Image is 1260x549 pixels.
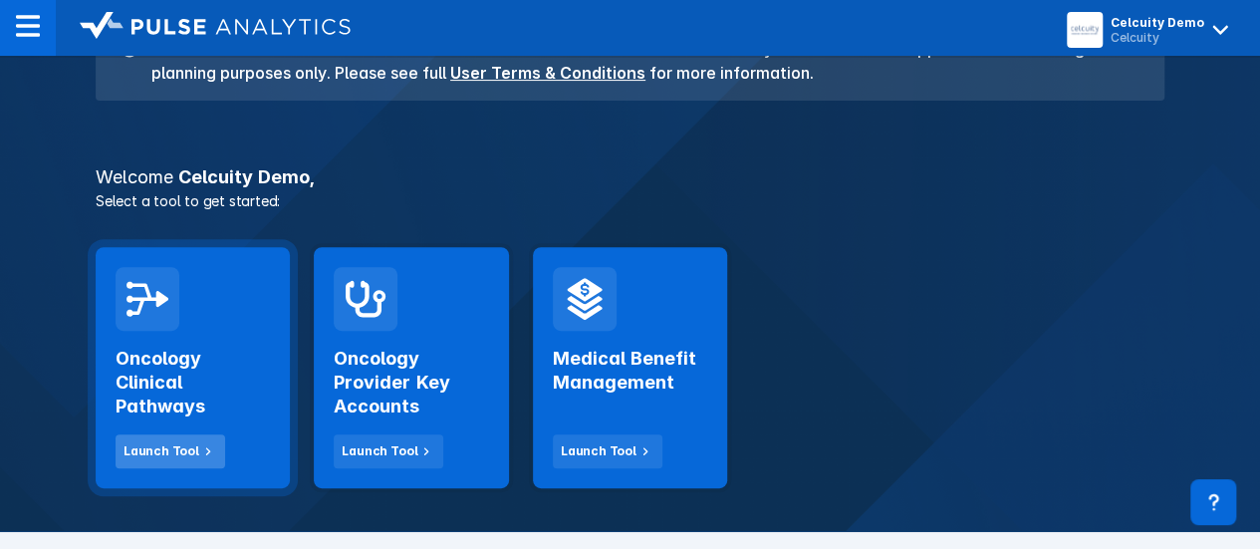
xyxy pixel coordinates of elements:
[116,347,270,418] h2: Oncology Clinical Pathways
[561,442,636,460] div: Launch Tool
[342,442,417,460] div: Launch Tool
[553,347,707,395] h2: Medical Benefit Management
[553,434,662,468] button: Launch Tool
[96,166,173,187] span: Welcome
[116,434,225,468] button: Launch Tool
[334,434,443,468] button: Launch Tool
[1111,30,1204,45] div: Celcuity
[450,63,645,83] a: User Terms & Conditions
[334,347,488,418] h2: Oncology Provider Key Accounts
[1071,16,1099,44] img: menu button
[84,168,1176,186] h3: Celcuity Demo ,
[1111,15,1204,30] div: Celcuity Demo
[96,247,290,488] a: Oncology Clinical PathwaysLaunch Tool
[16,14,40,38] img: menu--horizontal.svg
[314,247,508,488] a: Oncology Provider Key AccountsLaunch Tool
[80,12,351,40] img: logo
[124,442,199,460] div: Launch Tool
[533,247,727,488] a: Medical Benefit ManagementLaunch Tool
[1190,479,1236,525] div: Contact Support
[56,12,351,44] a: logo
[84,190,1176,211] p: Select a tool to get started:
